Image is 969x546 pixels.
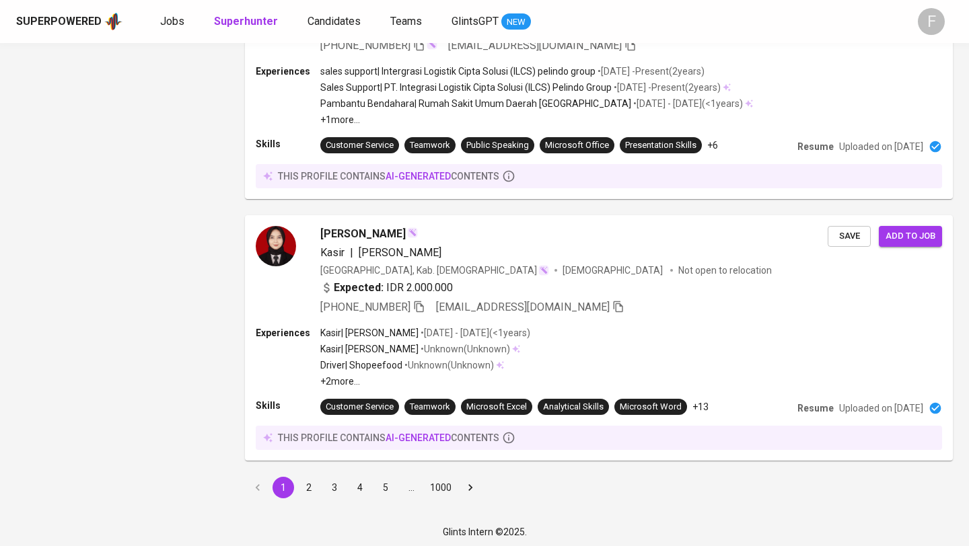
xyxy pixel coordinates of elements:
[839,401,923,415] p: Uploaded on [DATE]
[386,432,451,443] span: AI-generated
[426,477,456,498] button: Go to page 1000
[326,401,394,414] div: Customer Service
[407,227,418,238] img: magic_wand.svg
[828,226,871,247] button: Save
[320,65,596,78] p: sales support | Intergrasi Logistik Cipta Solusi (ILCS) pelindo group
[320,301,410,313] span: [PHONE_NUMBER]
[320,246,345,259] span: Kasir
[625,139,696,152] div: Presentation Skills
[16,11,122,32] a: Superpoweredapp logo
[256,226,296,266] img: 577bc2731b18a39d72fa9d432d9828fa.jpg
[452,13,531,30] a: GlintsGPT NEW
[308,15,361,28] span: Candidates
[538,265,549,276] img: magic_wand.svg
[245,215,953,461] a: [PERSON_NAME]Kasir|[PERSON_NAME][GEOGRAPHIC_DATA], Kab. [DEMOGRAPHIC_DATA][DEMOGRAPHIC_DATA] Not ...
[320,97,631,110] p: Pambantu Bendahara | Rumah Sakit Umum Daerah [GEOGRAPHIC_DATA]
[273,477,294,498] button: page 1
[918,8,945,35] div: F
[320,113,753,126] p: +1 more ...
[160,15,184,28] span: Jobs
[214,13,281,30] a: Superhunter
[256,399,320,412] p: Skills
[419,342,510,356] p: • Unknown ( Unknown )
[390,13,425,30] a: Teams
[427,39,437,50] img: magic_wand.svg
[326,139,394,152] div: Customer Service
[278,431,499,444] p: this profile contains contents
[308,13,363,30] a: Candidates
[160,13,187,30] a: Jobs
[452,15,499,28] span: GlintsGPT
[410,139,450,152] div: Teamwork
[834,229,864,244] span: Save
[320,326,419,340] p: Kasir | [PERSON_NAME]
[256,65,320,78] p: Experiences
[466,139,529,152] div: Public Speaking
[886,229,935,244] span: Add to job
[612,81,721,94] p: • [DATE] - Present ( 2 years )
[545,139,609,152] div: Microsoft Office
[298,477,320,498] button: Go to page 2
[375,477,396,498] button: Go to page 5
[501,15,531,29] span: NEW
[320,358,402,372] p: Driver | Shopeefood
[419,326,530,340] p: • [DATE] - [DATE] ( <1 years )
[448,39,622,52] span: [EMAIL_ADDRESS][DOMAIN_NAME]
[256,326,320,340] p: Experiences
[410,401,450,414] div: Teamwork
[631,97,743,110] p: • [DATE] - [DATE] ( <1 years )
[543,401,604,414] div: Analytical Skills
[436,301,610,313] span: [EMAIL_ADDRESS][DOMAIN_NAME]
[214,15,278,28] b: Superhunter
[324,477,345,498] button: Go to page 3
[707,139,718,152] p: +6
[460,477,481,498] button: Go to next page
[678,264,772,277] p: Not open to relocation
[390,15,422,28] span: Teams
[386,171,451,182] span: AI-generated
[359,246,441,259] span: [PERSON_NAME]
[350,245,353,261] span: |
[620,401,682,414] div: Microsoft Word
[16,14,102,30] div: Superpowered
[563,264,665,277] span: [DEMOGRAPHIC_DATA]
[797,401,834,415] p: Resume
[349,477,371,498] button: Go to page 4
[334,280,384,296] b: Expected:
[320,81,612,94] p: Sales Support | PT. Integrasi Logistik Cipta Solusi (ILCS) Pelindo Group
[879,226,942,247] button: Add to job
[245,477,483,498] nav: pagination navigation
[596,65,705,78] p: • [DATE] - Present ( 2 years )
[320,375,530,388] p: +2 more ...
[839,140,923,153] p: Uploaded on [DATE]
[320,264,549,277] div: [GEOGRAPHIC_DATA], Kab. [DEMOGRAPHIC_DATA]
[400,481,422,494] div: …
[320,280,453,296] div: IDR 2.000.000
[402,358,494,372] p: • Unknown ( Unknown )
[320,39,410,52] span: [PHONE_NUMBER]
[797,140,834,153] p: Resume
[256,137,320,151] p: Skills
[320,342,419,356] p: Kasir | [PERSON_NAME]
[692,400,709,414] p: +13
[320,226,406,242] span: [PERSON_NAME]
[104,11,122,32] img: app logo
[278,169,499,183] p: this profile contains contents
[466,401,527,414] div: Microsoft Excel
